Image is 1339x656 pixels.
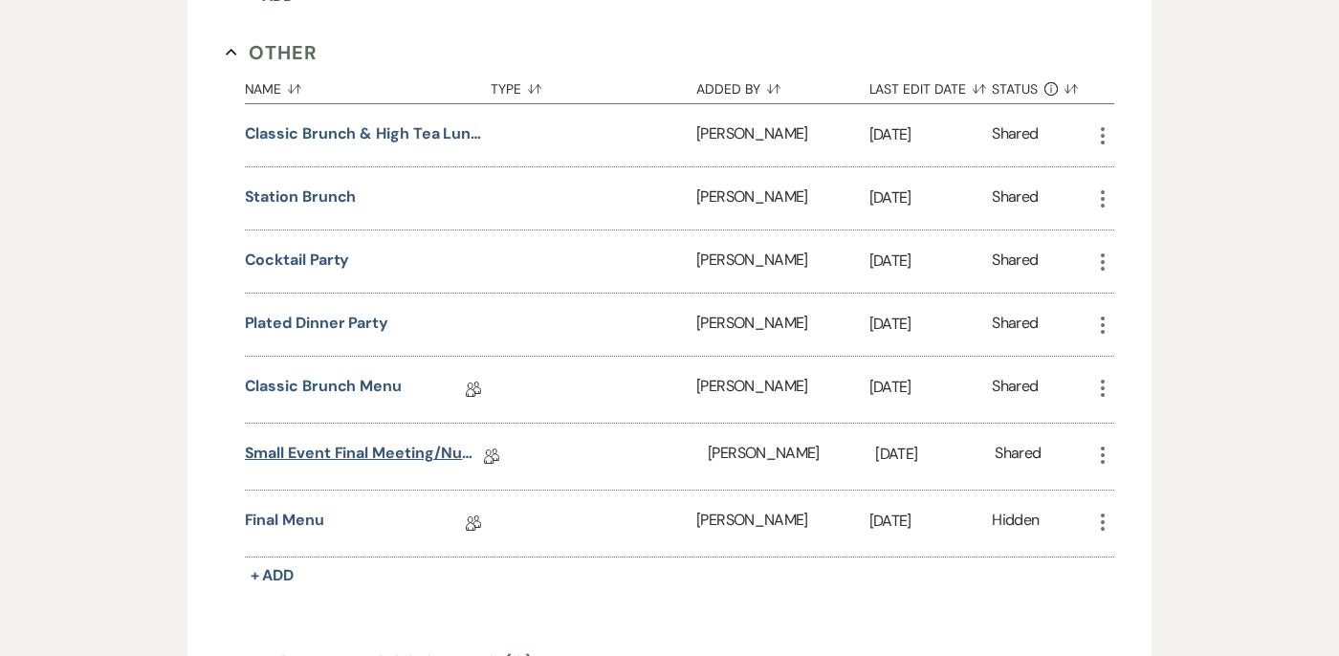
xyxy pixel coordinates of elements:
[992,122,1038,148] div: Shared
[245,312,388,335] button: Plated Dinner Party
[992,509,1039,538] div: Hidden
[696,357,868,423] div: [PERSON_NAME]
[251,565,295,585] span: + Add
[869,509,993,534] p: [DATE]
[245,562,300,589] button: + Add
[226,38,318,67] button: Other
[992,375,1038,405] div: Shared
[869,186,993,210] p: [DATE]
[491,67,696,103] button: Type
[696,104,868,166] div: [PERSON_NAME]
[696,230,868,293] div: [PERSON_NAME]
[245,375,402,405] a: Classic Brunch Menu
[875,442,995,467] p: [DATE]
[696,167,868,230] div: [PERSON_NAME]
[245,186,357,208] button: Station Brunch
[869,249,993,273] p: [DATE]
[992,312,1038,338] div: Shared
[708,424,875,490] div: [PERSON_NAME]
[992,82,1038,96] span: Status
[995,442,1041,471] div: Shared
[869,312,993,337] p: [DATE]
[869,375,993,400] p: [DATE]
[992,186,1038,211] div: Shared
[992,249,1038,274] div: Shared
[245,249,350,272] button: Cocktail Party
[696,67,868,103] button: Added By
[245,442,484,471] a: Small Event Final Meeting/Numbers Doc
[245,67,492,103] button: Name
[869,67,993,103] button: Last Edit Date
[696,491,868,557] div: [PERSON_NAME]
[245,509,324,538] a: Final Menu
[696,294,868,356] div: [PERSON_NAME]
[869,122,993,147] p: [DATE]
[245,122,484,145] button: Classic Brunch & High Tea Luncheon
[992,67,1090,103] button: Status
